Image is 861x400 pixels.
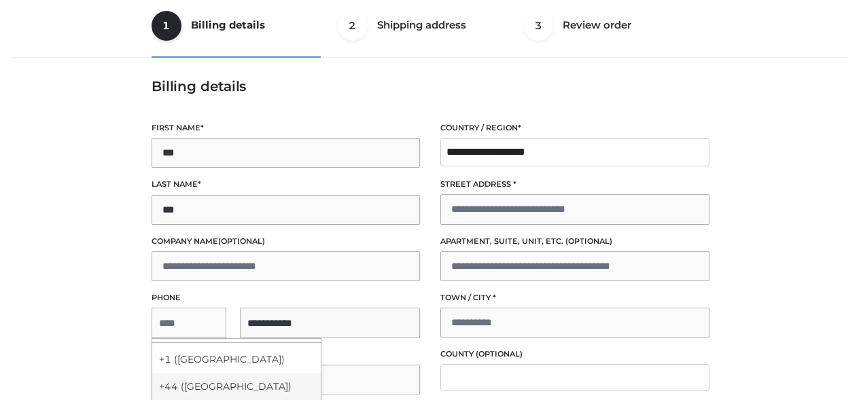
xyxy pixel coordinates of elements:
label: Country / Region [440,122,709,134]
label: Town / City [440,291,709,304]
label: First name [152,122,421,134]
label: Phone [152,291,421,304]
div: +1 ([GEOGRAPHIC_DATA]) [152,346,321,374]
span: (optional) [565,236,612,246]
label: Last name [152,178,421,191]
label: Apartment, suite, unit, etc. [440,235,709,248]
label: Company name [152,235,421,248]
label: Street address [440,178,709,191]
h3: Billing details [152,78,709,94]
label: County [440,348,709,361]
span: (optional) [218,236,265,246]
span: (optional) [476,349,523,359]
